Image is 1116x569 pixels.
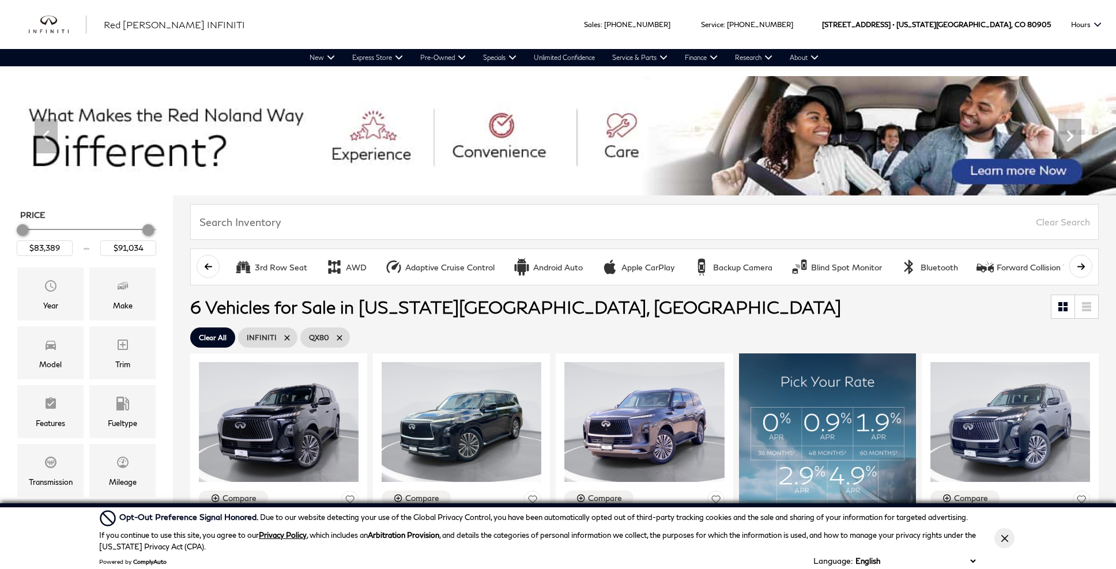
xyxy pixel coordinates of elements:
a: Specials [474,49,525,66]
div: 3rd Row Seat [235,258,252,276]
button: Close Button [994,528,1015,548]
button: Blind Spot MonitorBlind Spot Monitor [785,255,888,279]
div: 3rd Row Seat [255,262,307,273]
strong: Arbitration Provision [368,530,439,540]
span: Mileage [116,453,130,476]
a: infiniti [29,16,86,34]
div: Blind Spot Monitor [811,262,882,273]
div: Price [17,220,156,255]
p: If you continue to use this site, you agree to our , which includes an , and details the categori... [99,530,976,551]
div: Make [113,299,133,312]
div: Android Auto [533,262,583,273]
div: Compare [588,493,622,503]
span: Features [44,394,58,417]
a: Privacy Policy [259,530,307,540]
button: Save Vehicle [707,491,725,512]
button: scroll right [1069,255,1092,278]
div: Due to our website detecting your use of the Global Privacy Control, you have been automatically ... [119,511,968,523]
a: Pre-Owned [412,49,474,66]
input: Minimum [17,240,73,255]
span: Opt-Out Preference Signal Honored . [119,512,260,522]
a: Red [PERSON_NAME] INFINITI [104,18,245,32]
div: FueltypeFueltype [89,385,156,438]
a: Service & Parts [604,49,676,66]
img: 2025 INFINITI QX80 LUXE 4WD [930,362,1090,482]
img: 2025 INFINITI QX80 LUXE 4WD [199,362,359,482]
div: Android Auto [513,258,530,276]
span: 6 Vehicles for Sale in [US_STATE][GEOGRAPHIC_DATA], [GEOGRAPHIC_DATA] [190,296,841,317]
span: Transmission [44,453,58,476]
button: Adaptive Cruise ControlAdaptive Cruise Control [379,255,501,279]
button: 3rd Row Seat3rd Row Seat [228,255,314,279]
div: Minimum Price [17,224,28,236]
h5: Price [20,210,153,220]
div: Year [43,299,58,312]
div: Blind Spot Monitor [791,258,808,276]
input: Search Inventory [190,204,1099,240]
a: [STREET_ADDRESS] • [US_STATE][GEOGRAPHIC_DATA], CO 80905 [822,20,1051,29]
a: Unlimited Confidence [525,49,604,66]
button: Compare Vehicle [930,491,1000,506]
img: 2025 INFINITI QX80 LUXE 4WD [382,362,541,482]
div: Maximum Price [142,224,154,236]
div: AWD [326,258,343,276]
div: Adaptive Cruise Control [385,258,402,276]
button: Save Vehicle [524,491,541,512]
a: Finance [676,49,726,66]
nav: Main Navigation [301,49,827,66]
div: MakeMake [89,267,156,321]
a: [PHONE_NUMBER] [604,20,670,29]
a: About [781,49,827,66]
div: FeaturesFeatures [17,385,84,438]
button: Compare Vehicle [564,491,634,506]
div: AWD [346,262,367,273]
div: Trim [115,358,130,371]
div: Mileage [109,476,137,488]
div: Compare [405,493,439,503]
div: Transmission [29,476,73,488]
input: Maximum [100,240,156,255]
span: Trim [116,335,130,358]
button: BluetoothBluetooth [894,255,964,279]
div: TrimTrim [89,326,156,379]
div: MileageMileage [89,444,156,497]
div: Model [39,358,62,371]
button: Save Vehicle [341,491,359,512]
div: Bluetooth [921,262,958,273]
button: scroll left [197,255,220,278]
span: Red [PERSON_NAME] INFINITI [104,19,245,30]
div: TransmissionTransmission [17,444,84,497]
div: Forward Collision Warning [997,262,1094,273]
button: Android AutoAndroid Auto [507,255,589,279]
span: Service [701,20,723,29]
button: Save Vehicle [1073,491,1090,512]
a: ComplyAuto [133,558,167,565]
div: Language: [813,557,853,565]
a: New [301,49,344,66]
span: Clear All [199,330,227,345]
button: Backup CameraBackup Camera [687,255,779,279]
span: INFINITI [247,330,277,345]
img: 2025 INFINITI QX80 LUXE 4WD [564,362,724,482]
select: Language Select [853,555,978,567]
div: Adaptive Cruise Control [405,262,495,273]
span: Make [116,276,130,299]
img: INFINITI [29,16,86,34]
span: : [723,20,725,29]
span: : [601,20,602,29]
a: Express Store [344,49,412,66]
div: Backup Camera [713,262,772,273]
span: Model [44,335,58,358]
div: Bluetooth [900,258,918,276]
span: QX80 [309,330,329,345]
button: AWDAWD [319,255,373,279]
button: Forward Collision WarningForward Collision Warning [970,255,1100,279]
button: Compare Vehicle [199,491,268,506]
a: Research [726,49,781,66]
span: Sales [584,20,601,29]
button: Compare Vehicle [382,491,451,506]
div: ModelModel [17,326,84,379]
span: Year [44,276,58,299]
button: Apple CarPlayApple CarPlay [595,255,681,279]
